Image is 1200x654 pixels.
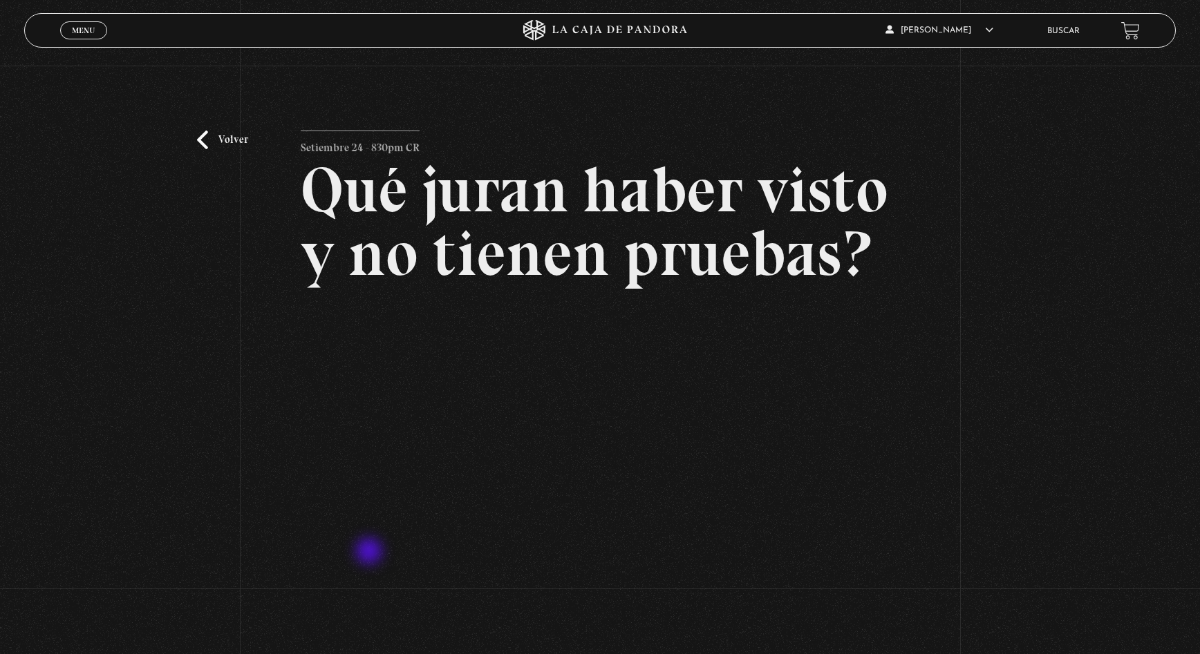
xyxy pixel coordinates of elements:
h2: Qué juran haber visto y no tienen pruebas? [301,158,900,285]
a: Volver [197,131,248,149]
a: Buscar [1047,27,1080,35]
span: [PERSON_NAME] [885,26,993,35]
p: Setiembre 24 - 830pm CR [301,131,420,158]
span: Cerrar [68,38,100,48]
iframe: Dailymotion video player – Que juras haber visto y no tienes pruebas (98) [301,306,900,642]
a: View your shopping cart [1121,21,1140,39]
span: Menu [72,26,95,35]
